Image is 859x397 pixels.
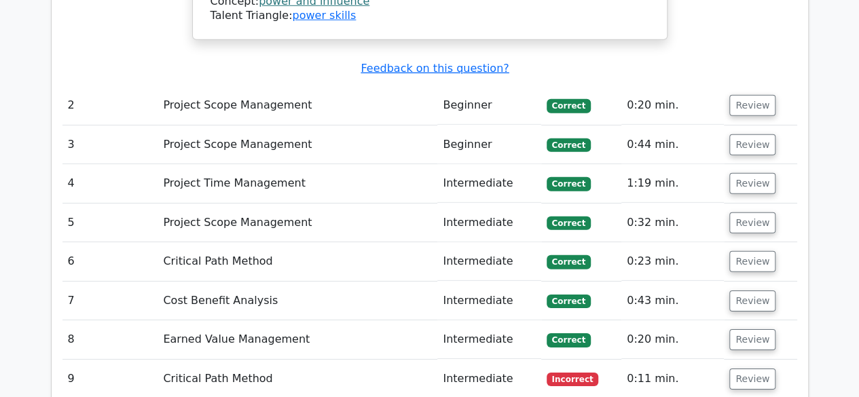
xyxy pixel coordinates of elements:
td: Project Time Management [158,164,437,203]
button: Review [729,251,775,272]
td: 7 [62,282,158,320]
button: Review [729,134,775,155]
a: Feedback on this question? [361,62,509,75]
td: 2 [62,86,158,125]
span: Correct [547,177,591,191]
td: 0:20 min. [621,86,724,125]
td: Intermediate [437,320,541,359]
span: Incorrect [547,373,599,386]
button: Review [729,95,775,116]
td: 0:32 min. [621,204,724,242]
td: Critical Path Method [158,242,437,281]
td: Project Scope Management [158,204,437,242]
span: Correct [547,255,591,269]
td: 1:19 min. [621,164,724,203]
td: 0:20 min. [621,320,724,359]
td: 0:23 min. [621,242,724,281]
button: Review [729,368,775,390]
td: Project Scope Management [158,86,437,125]
td: Intermediate [437,282,541,320]
td: Earned Value Management [158,320,437,359]
td: Cost Benefit Analysis [158,282,437,320]
button: Review [729,173,775,194]
td: Intermediate [437,242,541,281]
td: Beginner [437,126,541,164]
td: Project Scope Management [158,126,437,164]
span: Correct [547,333,591,347]
span: Correct [547,138,591,152]
button: Review [729,329,775,350]
td: 6 [62,242,158,281]
td: Intermediate [437,164,541,203]
td: 3 [62,126,158,164]
button: Review [729,212,775,233]
td: 8 [62,320,158,359]
td: 0:44 min. [621,126,724,164]
span: Correct [547,295,591,308]
td: 4 [62,164,158,203]
button: Review [729,290,775,311]
td: 0:43 min. [621,282,724,320]
td: Beginner [437,86,541,125]
span: Correct [547,216,591,230]
a: power skills [292,9,356,22]
span: Correct [547,99,591,113]
td: 5 [62,204,158,242]
td: Intermediate [437,204,541,242]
